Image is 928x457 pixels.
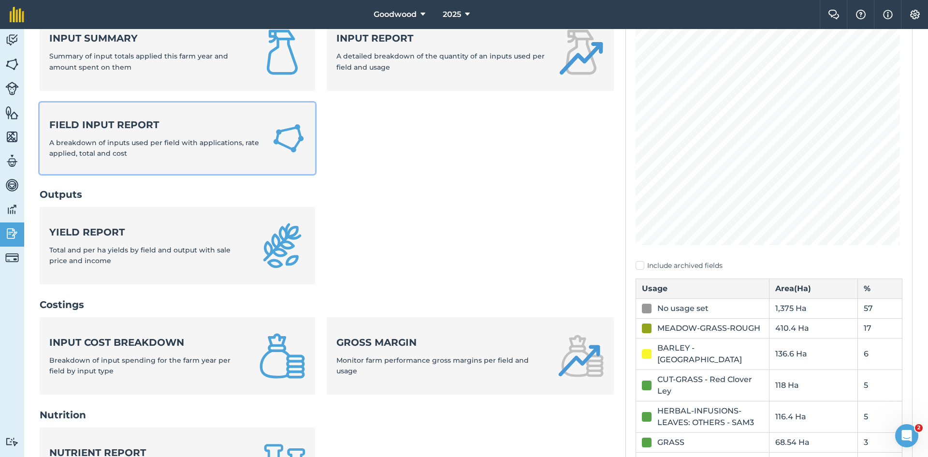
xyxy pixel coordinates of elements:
[769,318,858,338] td: 410.4 Ha
[40,408,614,422] h2: Nutrition
[858,279,902,298] th: %
[858,369,902,401] td: 5
[272,120,305,157] img: Field Input Report
[259,29,305,75] img: Input summary
[636,261,902,271] label: Include archived fields
[259,222,305,269] img: Yield report
[769,279,858,298] th: Area ( Ha )
[40,298,614,311] h2: Costings
[558,333,604,379] img: Gross margin
[828,10,840,19] img: Two speech bubbles overlapping with the left bubble in the forefront
[259,333,305,379] img: Input cost breakdown
[40,188,614,201] h2: Outputs
[769,338,858,369] td: 136.6 Ha
[5,202,19,217] img: svg+xml;base64,PD94bWwgdmVyc2lvbj0iMS4wIiBlbmNvZGluZz0idXRmLTgiPz4KPCEtLSBHZW5lcmF0b3I6IEFkb2JlIE...
[657,323,760,334] div: MEADOW-GRASS-ROUGH
[49,336,247,349] strong: Input cost breakdown
[5,178,19,192] img: svg+xml;base64,PD94bWwgdmVyc2lvbj0iMS4wIiBlbmNvZGluZz0idXRmLTgiPz4KPCEtLSBHZW5lcmF0b3I6IEFkb2JlIE...
[5,437,19,446] img: svg+xml;base64,PD94bWwgdmVyc2lvbj0iMS4wIiBlbmNvZGluZz0idXRmLTgiPz4KPCEtLSBHZW5lcmF0b3I6IEFkb2JlIE...
[443,9,461,20] span: 2025
[769,401,858,432] td: 116.4 Ha
[49,138,259,158] span: A breakdown of inputs used per field with applications, rate applied, total and cost
[858,338,902,369] td: 6
[5,130,19,144] img: svg+xml;base64,PHN2ZyB4bWxucz0iaHR0cDovL3d3dy53My5vcmcvMjAwMC9zdmciIHdpZHRoPSI1NiIgaGVpZ2h0PSI2MC...
[5,33,19,47] img: svg+xml;base64,PD94bWwgdmVyc2lvbj0iMS4wIiBlbmNvZGluZz0idXRmLTgiPz4KPCEtLSBHZW5lcmF0b3I6IEFkb2JlIE...
[657,437,684,448] div: GRASS
[858,318,902,338] td: 17
[657,405,763,428] div: HERBAL-INFUSIONS-LEAVES: OTHERS - SAM3
[915,424,923,432] span: 2
[336,356,529,375] span: Monitor farm performance gross margins per field and usage
[5,82,19,95] img: svg+xml;base64,PD94bWwgdmVyc2lvbj0iMS4wIiBlbmNvZGluZz0idXRmLTgiPz4KPCEtLSBHZW5lcmF0b3I6IEFkb2JlIE...
[49,52,228,71] span: Summary of input totals applied this farm year and amount spent on them
[5,154,19,168] img: svg+xml;base64,PD94bWwgdmVyc2lvbj0iMS4wIiBlbmNvZGluZz0idXRmLTgiPz4KPCEtLSBHZW5lcmF0b3I6IEFkb2JlIE...
[883,9,893,20] img: svg+xml;base64,PHN2ZyB4bWxucz0iaHR0cDovL3d3dy53My5vcmcvMjAwMC9zdmciIHdpZHRoPSIxNyIgaGVpZ2h0PSIxNy...
[769,369,858,401] td: 118 Ha
[327,317,614,395] a: Gross marginMonitor farm performance gross margins per field and usage
[895,424,918,447] iframe: Intercom live chat
[327,14,614,91] a: Input reportA detailed breakdown of the quantity of an inputs used per field and usage
[5,105,19,120] img: svg+xml;base64,PHN2ZyB4bWxucz0iaHR0cDovL3d3dy53My5vcmcvMjAwMC9zdmciIHdpZHRoPSI1NiIgaGVpZ2h0PSI2MC...
[558,29,604,75] img: Input report
[855,10,867,19] img: A question mark icon
[858,401,902,432] td: 5
[336,31,546,45] strong: Input report
[5,251,19,265] img: svg+xml;base64,PD94bWwgdmVyc2lvbj0iMS4wIiBlbmNvZGluZz0idXRmLTgiPz4KPCEtLSBHZW5lcmF0b3I6IEFkb2JlIE...
[49,356,231,375] span: Breakdown of input spending for the farm year per field by input type
[858,298,902,318] td: 57
[10,7,24,22] img: fieldmargin Logo
[49,246,231,265] span: Total and per ha yields by field and output with sale price and income
[40,317,315,395] a: Input cost breakdownBreakdown of input spending for the farm year per field by input type
[374,9,417,20] span: Goodwood
[5,226,19,241] img: svg+xml;base64,PD94bWwgdmVyc2lvbj0iMS4wIiBlbmNvZGluZz0idXRmLTgiPz4KPCEtLSBHZW5lcmF0b3I6IEFkb2JlIE...
[636,279,769,298] th: Usage
[657,303,709,314] div: No usage set
[40,103,315,175] a: Field Input ReportA breakdown of inputs used per field with applications, rate applied, total and...
[657,374,763,397] div: CUT-GRASS - Red Clover Ley
[909,10,921,19] img: A cog icon
[5,57,19,72] img: svg+xml;base64,PHN2ZyB4bWxucz0iaHR0cDovL3d3dy53My5vcmcvMjAwMC9zdmciIHdpZHRoPSI1NiIgaGVpZ2h0PSI2MC...
[769,298,858,318] td: 1,375 Ha
[336,52,545,71] span: A detailed breakdown of the quantity of an inputs used per field and usage
[769,432,858,452] td: 68.54 Ha
[657,342,763,366] div: BARLEY - [GEOGRAPHIC_DATA]
[49,31,247,45] strong: Input summary
[858,432,902,452] td: 3
[49,118,260,132] strong: Field Input Report
[49,225,247,239] strong: Yield report
[40,14,315,91] a: Input summarySummary of input totals applied this farm year and amount spent on them
[40,207,315,284] a: Yield reportTotal and per ha yields by field and output with sale price and income
[336,336,546,349] strong: Gross margin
